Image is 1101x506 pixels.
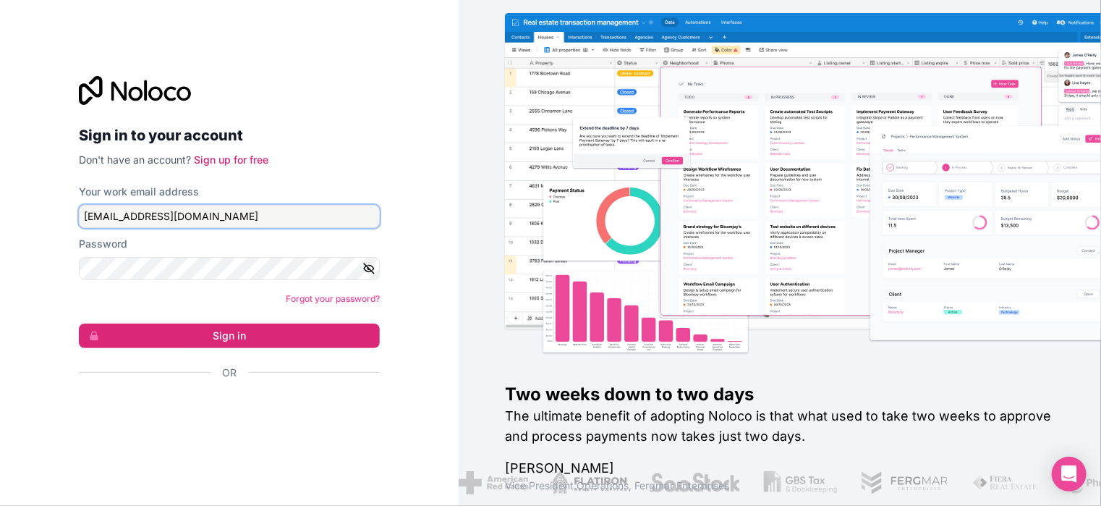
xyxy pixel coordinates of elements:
[222,366,237,380] span: Or
[505,383,1055,406] h1: Two weeks down to two days
[286,293,380,304] a: Forgot your password?
[79,153,191,166] span: Don't have an account?
[457,471,527,494] img: /assets/american-red-cross-BAupjrZR.png
[505,406,1055,447] h2: The ultimate benefit of adopting Noloco is that what used to take two weeks to approve and proces...
[79,205,380,228] input: Email address
[79,122,380,148] h2: Sign in to your account
[79,237,127,251] label: Password
[79,257,380,280] input: Password
[1052,457,1087,492] div: Open Intercom Messenger
[194,153,268,166] a: Sign up for free
[505,478,1055,493] h1: Vice President Operations , Fergmar Enterprises
[72,396,375,428] iframe: Sign in with Google Button
[505,458,1055,478] h1: [PERSON_NAME]
[79,324,380,348] button: Sign in
[79,185,199,199] label: Your work email address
